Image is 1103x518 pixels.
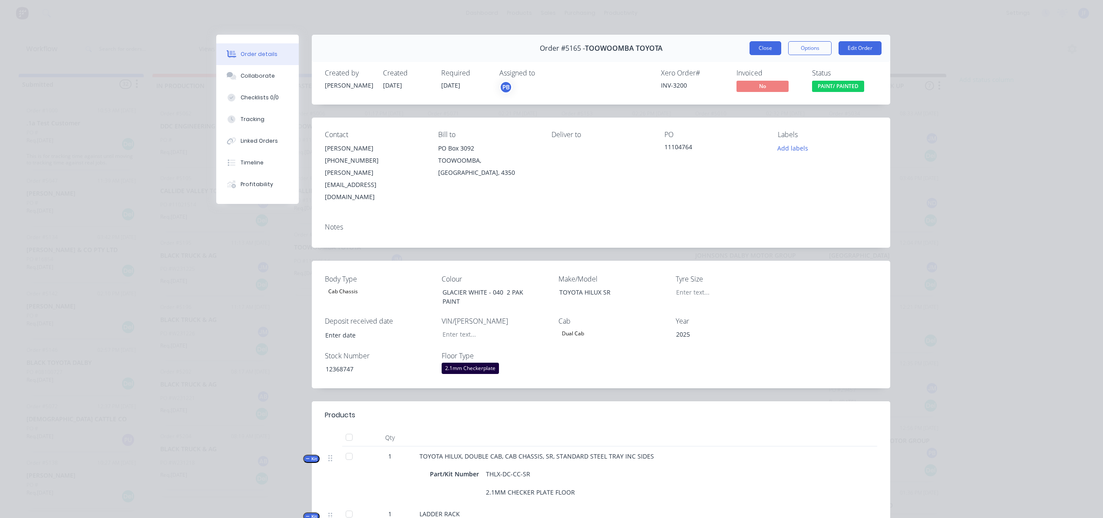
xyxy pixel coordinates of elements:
div: Notes [325,223,877,231]
span: Kit [306,456,317,462]
div: Assigned to [499,69,586,77]
span: [DATE] [441,81,460,89]
button: Order details [216,43,299,65]
span: Order #5165 - [540,44,585,52]
span: PAINT/ PAINTED [812,81,864,92]
div: GLACIER WHITE - 040 2 PAK PAINT [436,286,544,308]
span: TOOWOOMBA TOYOTA [585,44,663,52]
div: THLX-DC-CC-SR 2.1MM CHECKER PLATE FLOOR [482,468,578,498]
div: [PHONE_NUMBER] [325,154,424,167]
div: Required [441,69,489,77]
label: Floor Type [442,351,550,361]
div: Labels [778,131,877,139]
label: Cab [558,316,667,326]
div: 12368747 [319,363,427,375]
button: Linked Orders [216,130,299,152]
div: 2025 [669,328,778,341]
div: INV-3200 [661,81,726,90]
button: Checklists 0/0 [216,87,299,108]
span: LADDER RACK [419,510,460,518]
label: Body Type [325,274,433,284]
div: Bill to [438,131,538,139]
div: Part/Kit Number [430,468,482,480]
div: Tracking [241,115,264,123]
div: Status [812,69,877,77]
button: Kit [303,455,320,463]
label: Make/Model [558,274,667,284]
button: Close [750,41,781,55]
div: Deliver to [551,131,651,139]
div: Linked Orders [241,137,278,145]
button: Add labels [773,142,813,154]
div: [PERSON_NAME][PHONE_NUMBER][PERSON_NAME][EMAIL_ADDRESS][DOMAIN_NAME] [325,142,424,203]
button: Collaborate [216,65,299,87]
div: [PERSON_NAME][EMAIL_ADDRESS][DOMAIN_NAME] [325,167,424,203]
div: Timeline [241,159,264,167]
div: Products [325,410,355,420]
span: No [736,81,789,92]
button: PB [499,81,512,94]
div: Order details [241,50,277,58]
div: Created by [325,69,373,77]
div: PO Box 3092 [438,142,538,154]
div: 11104764 [664,142,764,154]
div: Profitability [241,180,273,188]
span: TOYOTA HILUX, DOUBLE CAB, CAB CHASSIS, SR, STANDARD STEEL TRAY INC SIDES [419,452,654,460]
div: 2.1mm Checkerplate [442,363,499,374]
button: PAINT/ PAINTED [812,81,864,94]
label: Year [676,316,784,326]
label: Colour [442,274,550,284]
div: Contact [325,131,424,139]
div: PO Box 3092TOOWOOMBA, [GEOGRAPHIC_DATA], 4350 [438,142,538,179]
div: Xero Order # [661,69,726,77]
div: Dual Cab [558,328,588,339]
span: 1 [388,452,392,461]
div: Checklists 0/0 [241,94,279,102]
label: Deposit received date [325,316,433,326]
button: Timeline [216,152,299,174]
div: Cab Chassis [325,286,361,297]
div: [PERSON_NAME] [325,142,424,154]
input: Enter date [319,328,427,341]
div: [PERSON_NAME] [325,81,373,90]
button: Edit Order [839,41,882,55]
div: Invoiced [736,69,802,77]
button: Profitability [216,174,299,195]
div: PO [664,131,764,139]
span: [DATE] [383,81,402,89]
div: Collaborate [241,72,275,80]
div: Created [383,69,431,77]
div: TOYOTA HILUX SR [552,286,661,298]
label: Stock Number [325,351,433,361]
button: Tracking [216,108,299,130]
div: Qty [364,429,416,446]
label: Tyre Size [676,274,784,284]
label: VIN/[PERSON_NAME] [442,316,550,326]
div: TOOWOOMBA, [GEOGRAPHIC_DATA], 4350 [438,154,538,179]
button: Options [788,41,832,55]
